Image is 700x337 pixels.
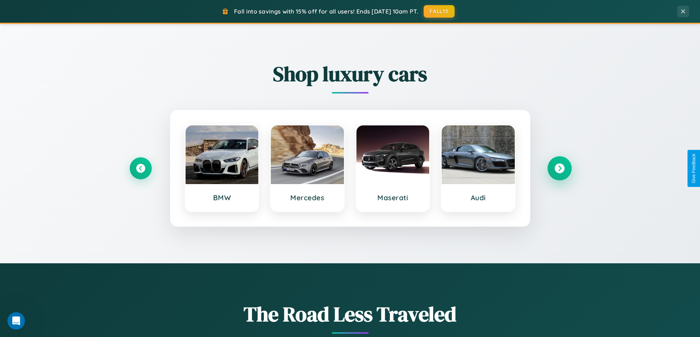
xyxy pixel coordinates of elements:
[7,312,25,330] iframe: Intercom live chat
[691,154,696,183] div: Give Feedback
[193,193,251,202] h3: BMW
[278,193,337,202] h3: Mercedes
[130,60,571,88] h2: Shop luxury cars
[234,8,418,15] span: Fall into savings with 15% off for all users! Ends [DATE] 10am PT.
[130,300,571,328] h1: The Road Less Traveled
[364,193,422,202] h3: Maserati
[424,5,455,18] button: FALL15
[449,193,507,202] h3: Audi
